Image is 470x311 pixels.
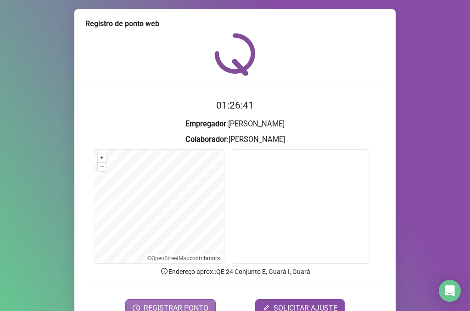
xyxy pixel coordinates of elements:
[439,280,461,302] div: Open Intercom Messenger
[151,255,190,262] a: OpenStreetMap
[185,135,227,144] strong: Colaborador
[216,100,254,111] time: 01:26:41
[98,163,106,171] button: –
[147,255,221,262] li: © contributors.
[85,267,385,277] p: Endereço aprox. : QE 24 Conjunto E, Guará I, Guará
[85,118,385,130] h3: : [PERSON_NAME]
[85,18,385,29] div: Registro de ponto web
[85,134,385,146] h3: : [PERSON_NAME]
[214,33,256,76] img: QRPoint
[185,120,226,128] strong: Empregador
[160,267,168,275] span: info-circle
[98,153,106,162] button: +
